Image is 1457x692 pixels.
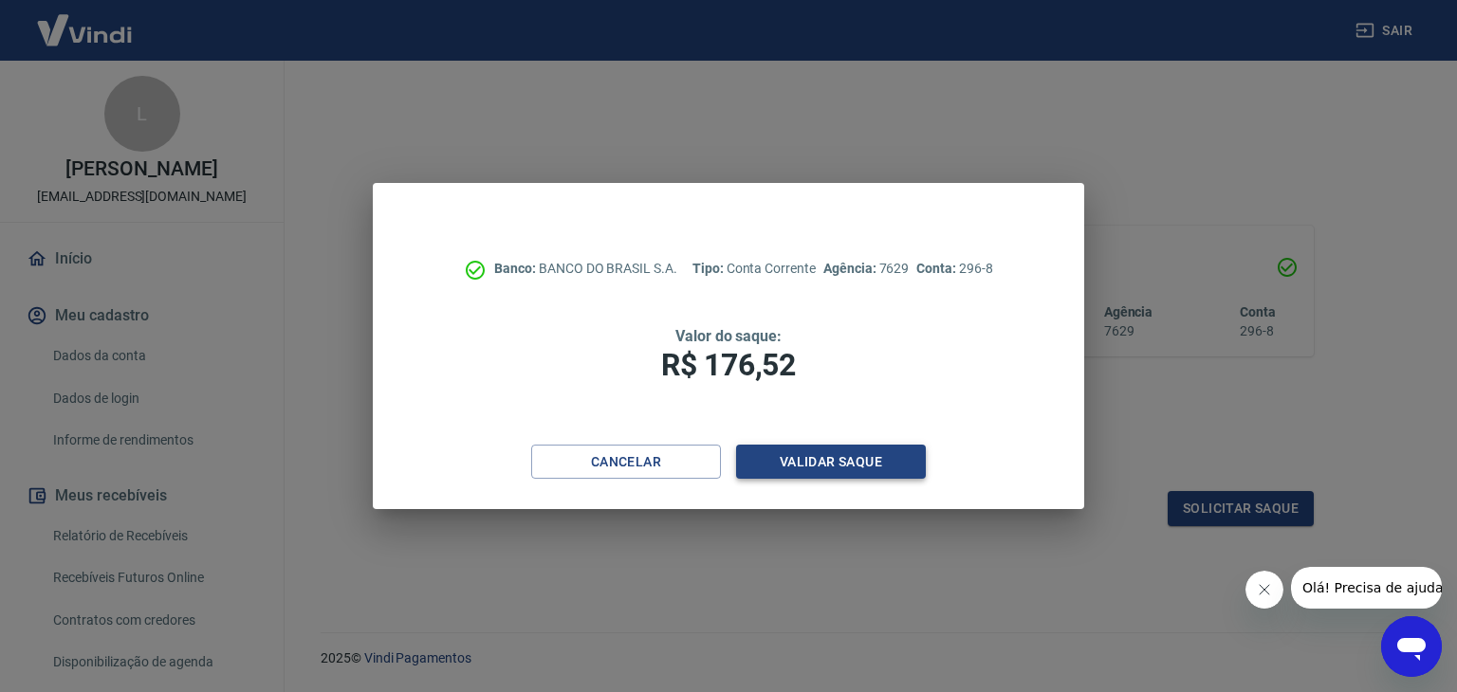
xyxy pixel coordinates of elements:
span: Valor do saque: [675,327,782,345]
p: Conta Corrente [692,259,816,279]
span: Banco: [494,261,539,276]
iframe: Mensagem da empresa [1291,567,1442,609]
p: 7629 [823,259,909,279]
iframe: Botão para abrir a janela de mensagens [1381,616,1442,677]
p: 296-8 [916,259,992,279]
button: Validar saque [736,445,926,480]
span: R$ 176,52 [661,347,796,383]
iframe: Fechar mensagem [1245,571,1283,609]
span: Olá! Precisa de ajuda? [11,13,159,28]
span: Conta: [916,261,959,276]
span: Agência: [823,261,879,276]
p: BANCO DO BRASIL S.A. [494,259,677,279]
button: Cancelar [531,445,721,480]
span: Tipo: [692,261,727,276]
